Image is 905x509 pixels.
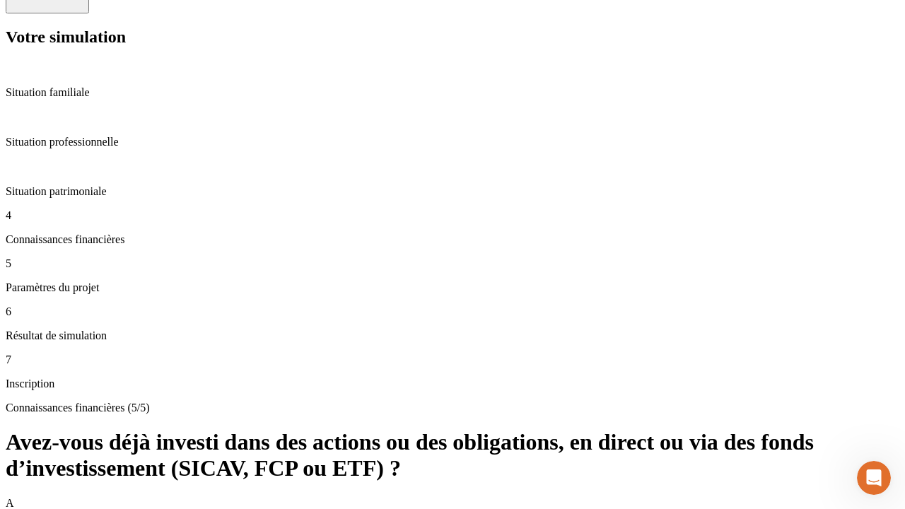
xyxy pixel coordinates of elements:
[6,353,899,366] p: 7
[6,86,899,99] p: Situation familiale
[6,28,899,47] h2: Votre simulation
[6,305,899,318] p: 6
[857,461,891,495] iframe: Intercom live chat
[6,378,899,390] p: Inscription
[6,136,899,148] p: Situation professionnelle
[6,329,899,342] p: Résultat de simulation
[6,185,899,198] p: Situation patrimoniale
[6,209,899,222] p: 4
[6,233,899,246] p: Connaissances financières
[6,402,899,414] p: Connaissances financières (5/5)
[6,429,899,481] h1: Avez-vous déjà investi dans des actions ou des obligations, en direct ou via des fonds d’investis...
[6,257,899,270] p: 5
[6,281,899,294] p: Paramètres du projet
